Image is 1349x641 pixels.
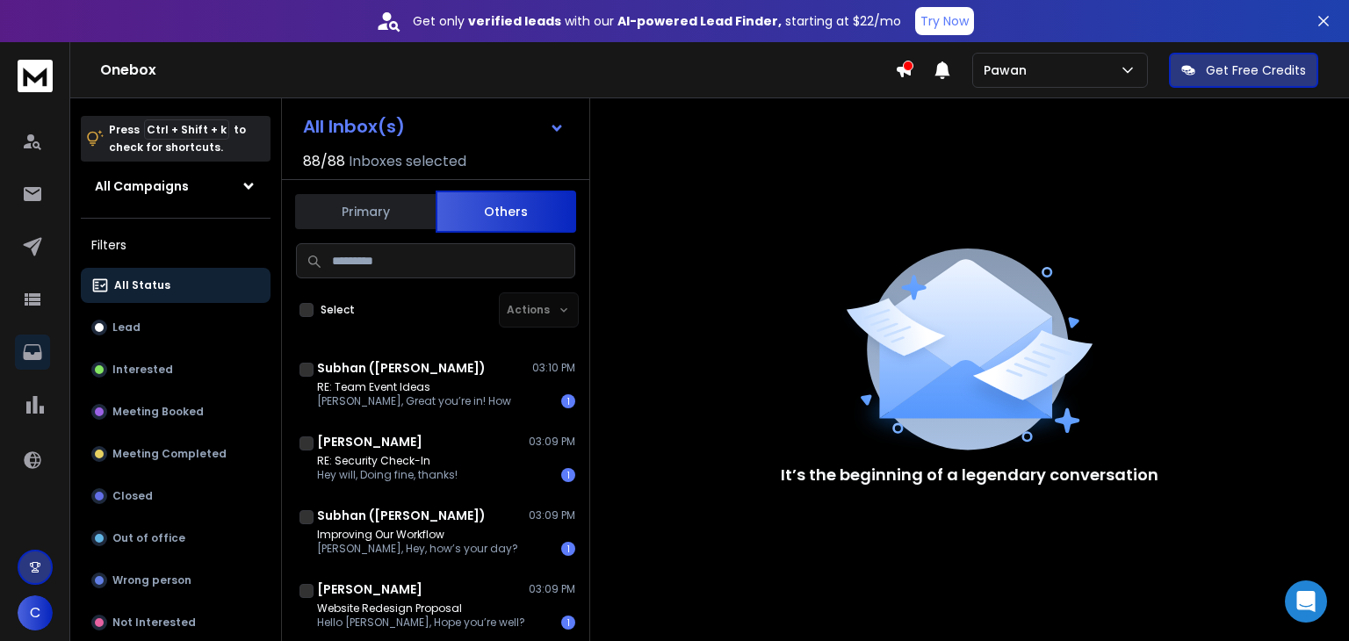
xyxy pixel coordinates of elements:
[561,616,575,630] div: 1
[529,508,575,522] p: 03:09 PM
[109,121,246,156] p: Press to check for shortcuts.
[532,361,575,375] p: 03:10 PM
[112,447,227,461] p: Meeting Completed
[303,151,345,172] span: 88 / 88
[561,542,575,556] div: 1
[81,268,271,303] button: All Status
[1206,61,1306,79] p: Get Free Credits
[81,436,271,472] button: Meeting Completed
[317,601,525,616] p: Website Redesign Proposal
[317,359,486,377] h1: Subhan ([PERSON_NAME])
[18,595,53,630] button: C
[529,435,575,449] p: 03:09 PM
[529,582,575,596] p: 03:09 PM
[18,60,53,92] img: logo
[920,12,969,30] p: Try Now
[984,61,1034,79] p: Pawan
[317,507,486,524] h1: Subhan ([PERSON_NAME])
[100,60,895,81] h1: Onebox
[95,177,189,195] h1: All Campaigns
[321,303,355,317] label: Select
[81,605,271,640] button: Not Interested
[81,310,271,345] button: Lead
[317,454,458,468] p: RE: Security Check-In
[81,233,271,257] h3: Filters
[317,616,525,630] p: Hello [PERSON_NAME], Hope you’re well?
[317,468,458,482] p: Hey will, Doing fine, thanks!
[781,463,1158,487] p: It’s the beginning of a legendary conversation
[317,580,422,598] h1: [PERSON_NAME]
[81,521,271,556] button: Out of office
[295,192,436,231] button: Primary
[81,169,271,204] button: All Campaigns
[436,191,576,233] button: Others
[114,278,170,292] p: All Status
[413,12,901,30] p: Get only with our starting at $22/mo
[112,573,191,587] p: Wrong person
[561,468,575,482] div: 1
[317,542,518,556] p: [PERSON_NAME], Hey, how’s your day?
[561,394,575,408] div: 1
[317,528,518,542] p: Improving Our Workflow
[317,394,511,408] p: [PERSON_NAME], Great you’re in! How
[317,380,511,394] p: RE: Team Event Ideas
[112,363,173,377] p: Interested
[144,119,229,140] span: Ctrl + Shift + k
[112,405,204,419] p: Meeting Booked
[112,616,196,630] p: Not Interested
[112,531,185,545] p: Out of office
[1169,53,1318,88] button: Get Free Credits
[112,489,153,503] p: Closed
[303,118,405,135] h1: All Inbox(s)
[81,394,271,429] button: Meeting Booked
[1285,580,1327,623] div: Open Intercom Messenger
[289,109,579,144] button: All Inbox(s)
[468,12,561,30] strong: verified leads
[81,479,271,514] button: Closed
[915,7,974,35] button: Try Now
[112,320,141,335] p: Lead
[317,433,422,450] h1: [PERSON_NAME]
[349,151,466,172] h3: Inboxes selected
[81,563,271,598] button: Wrong person
[617,12,782,30] strong: AI-powered Lead Finder,
[81,352,271,387] button: Interested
